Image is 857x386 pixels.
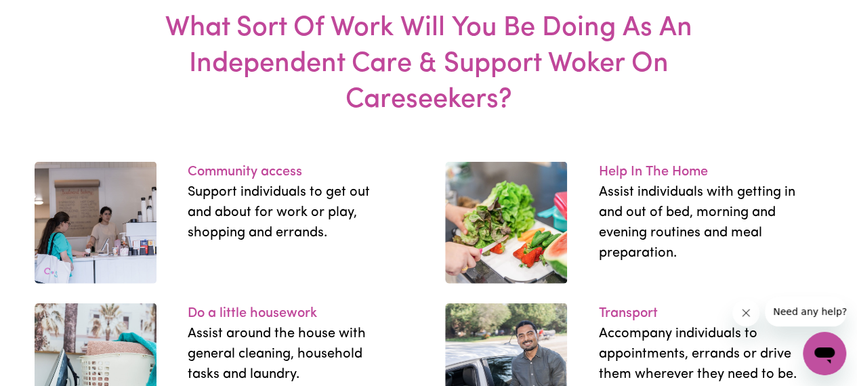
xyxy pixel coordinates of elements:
[188,182,387,243] p: Support individuals to get out and about for work or play, shopping and errands.
[803,332,846,375] iframe: Button to launch messaging window
[732,299,759,326] iframe: Close message
[598,162,797,182] p: Help In The Home
[598,182,797,263] p: Assist individuals with getting in and out of bed, morning and evening routines and meal preparat...
[188,324,387,385] p: Assist around the house with general cleaning, household tasks and laundry.
[188,162,387,182] p: Community access
[598,324,797,385] p: Accompany individuals to appointments, errands or drive them wherever they need to be.
[598,303,797,324] p: Transport
[188,303,387,324] p: Do a little housework
[765,297,846,326] iframe: Message from company
[8,9,82,20] span: Need any help?
[445,162,567,284] img: work-21.3fa7cca1.jpg
[35,162,156,284] img: work-11.e9fa299d.jpg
